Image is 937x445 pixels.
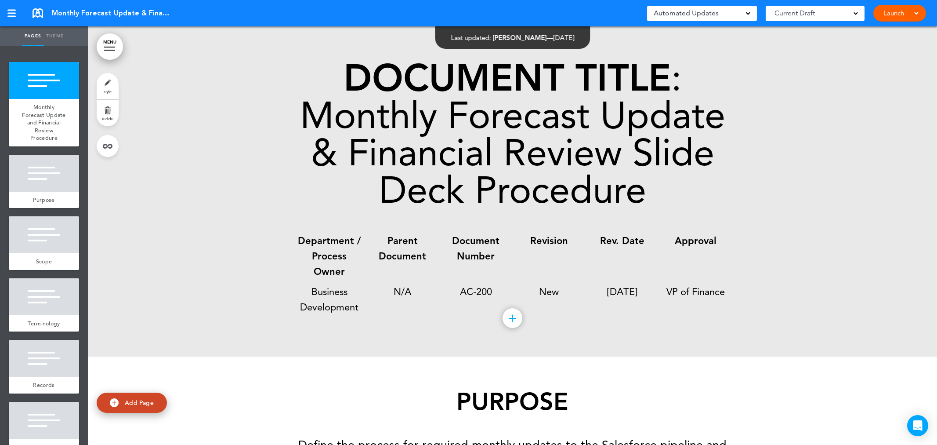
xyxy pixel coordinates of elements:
[659,282,732,317] td: VP of Finance
[9,192,79,208] a: Purpose
[439,282,513,317] td: AC-200
[553,33,574,42] span: [DATE]
[512,282,586,317] td: New
[379,235,426,262] strong: Parent Document
[9,315,79,332] a: Terminology
[44,26,66,46] a: Theme
[97,100,119,126] a: delete
[675,235,716,247] strong: Approval
[104,89,112,94] span: style
[492,33,546,42] span: [PERSON_NAME]
[907,415,928,436] div: Open Intercom Messenger
[451,33,491,42] span: Last updated:
[774,7,815,19] span: Current Draft
[36,258,52,265] span: Scope
[880,5,908,22] a: Launch
[344,56,671,100] strong: DOCUMENT TITLE
[110,398,119,407] img: add.svg
[52,8,170,18] span: Monthly Forecast Update & Financial Review Procedure
[600,235,644,247] strong: Rev. Date
[33,381,54,389] span: Records
[97,33,123,60] a: MENU
[125,399,154,407] span: Add Page
[654,7,719,19] span: Automated Updates
[456,387,568,416] strong: PURPOSE
[97,73,119,99] a: style
[9,99,79,146] a: Monthly Forecast Update and Financial Review Procedure
[451,34,574,41] div: —
[33,196,54,204] span: Purpose
[22,103,66,142] span: Monthly Forecast Update and Financial Review Procedure
[22,26,44,46] a: Pages
[9,377,79,394] a: Records
[586,282,659,317] td: [DATE]
[293,59,732,209] h1: : Monthly Forecast Update & Financial Review Slide Deck Procedure
[530,235,568,247] strong: Revision
[298,235,361,277] strong: Department / Process Owner
[293,282,366,317] td: Business Development
[452,235,499,262] strong: Document Number
[97,393,167,413] a: Add Page
[28,320,60,327] span: Terminology
[102,116,113,121] span: delete
[366,282,439,317] td: N/A
[9,253,79,270] a: Scope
